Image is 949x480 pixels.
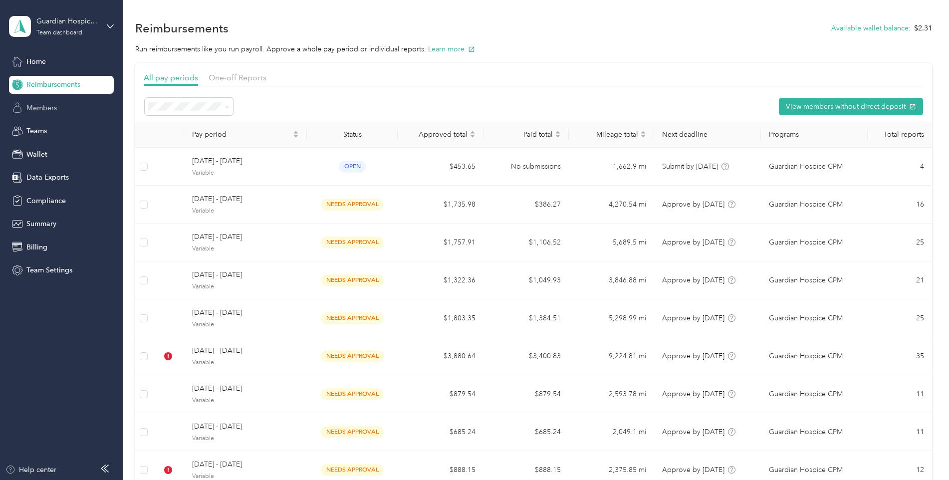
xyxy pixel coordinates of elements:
[321,388,384,400] span: needs approval
[192,396,299,405] span: Variable
[293,129,299,135] span: caret-up
[569,186,654,224] td: 4,270.54 mi
[192,307,299,318] span: [DATE] - [DATE]
[26,242,47,252] span: Billing
[769,313,843,324] span: Guardian Hospice CPM
[868,337,932,375] td: 35
[893,424,949,480] iframe: Everlance-gr Chat Button Frame
[398,299,483,337] td: $1,803.35
[662,200,724,209] span: Approve by [DATE]
[398,337,483,375] td: $3,880.64
[569,375,654,413] td: 2,593.78 mi
[662,352,724,360] span: Approve by [DATE]
[769,389,843,400] span: Guardian Hospice CPM
[184,121,307,148] th: Pay period
[662,276,724,284] span: Approve by [DATE]
[26,265,72,275] span: Team Settings
[769,465,843,476] span: Guardian Hospice CPM
[483,121,569,148] th: Paid total
[640,133,646,139] span: caret-down
[769,275,843,286] span: Guardian Hospice CPM
[26,103,57,113] span: Members
[406,130,467,139] span: Approved total
[192,282,299,291] span: Variable
[483,186,569,224] td: $386.27
[315,130,390,139] div: Status
[26,126,47,136] span: Teams
[769,199,843,210] span: Guardian Hospice CPM
[868,224,932,261] td: 25
[569,299,654,337] td: 5,298.99 mi
[192,156,299,167] span: [DATE] - [DATE]
[914,23,932,33] span: $2.31
[192,244,299,253] span: Variable
[192,358,299,367] span: Variable
[769,161,843,172] span: Guardian Hospice CPM
[26,149,47,160] span: Wallet
[209,73,266,82] span: One-off Reports
[398,148,483,186] td: $453.65
[662,162,718,171] span: Submit by [DATE]
[321,199,384,210] span: needs approval
[483,148,569,186] td: No submissions
[569,413,654,451] td: 2,049.1 mi
[769,427,843,438] span: Guardian Hospice CPM
[398,224,483,261] td: $1,757.91
[144,73,198,82] span: All pay periods
[470,129,475,135] span: caret-up
[569,121,654,148] th: Mileage total
[868,299,932,337] td: 25
[577,130,638,139] span: Mileage total
[26,219,56,229] span: Summary
[569,224,654,261] td: 5,689.5 mi
[662,314,724,322] span: Approve by [DATE]
[569,337,654,375] td: 9,224.81 mi
[192,320,299,329] span: Variable
[555,133,561,139] span: caret-down
[569,261,654,299] td: 3,846.88 mi
[321,426,384,438] span: needs approval
[868,261,932,299] td: 21
[868,121,932,148] th: Total reports
[398,413,483,451] td: $685.24
[135,23,229,33] h1: Reimbursements
[491,130,553,139] span: Paid total
[192,434,299,443] span: Variable
[26,79,80,90] span: Reimbursements
[483,413,569,451] td: $685.24
[321,312,384,324] span: needs approval
[26,172,69,183] span: Data Exports
[483,224,569,261] td: $1,106.52
[26,56,46,67] span: Home
[868,186,932,224] td: 16
[662,390,724,398] span: Approve by [DATE]
[654,121,761,148] th: Next deadline
[662,428,724,436] span: Approve by [DATE]
[483,261,569,299] td: $1,049.93
[293,133,299,139] span: caret-down
[662,466,724,474] span: Approve by [DATE]
[662,238,724,246] span: Approve by [DATE]
[761,121,868,148] th: Programs
[398,121,483,148] th: Approved total
[192,459,299,470] span: [DATE] - [DATE]
[192,421,299,432] span: [DATE] - [DATE]
[5,465,56,475] button: Help center
[909,23,911,33] span: :
[192,169,299,178] span: Variable
[339,161,366,172] span: open
[769,351,843,362] span: Guardian Hospice CPM
[192,383,299,394] span: [DATE] - [DATE]
[640,129,646,135] span: caret-up
[192,194,299,205] span: [DATE] - [DATE]
[192,207,299,216] span: Variable
[868,375,932,413] td: 11
[321,464,384,476] span: needs approval
[36,30,82,36] div: Team dashboard
[135,44,932,54] p: Run reimbursements like you run payroll. Approve a whole pay period or individual reports.
[769,237,843,248] span: Guardian Hospice CPM
[483,299,569,337] td: $1,384.51
[192,269,299,280] span: [DATE] - [DATE]
[555,129,561,135] span: caret-up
